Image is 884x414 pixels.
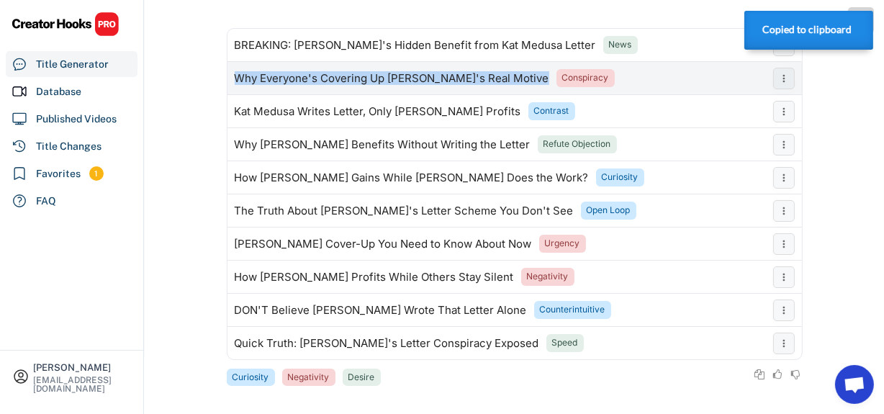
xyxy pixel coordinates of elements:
div: Open Loop [587,204,631,217]
div: Contrast [534,105,569,117]
div: [PERSON_NAME] [33,363,131,372]
div: Curiosity [602,171,639,184]
div: How [PERSON_NAME] Profits While Others Stay Silent [235,271,514,283]
a: Ouvrir le chat [835,365,874,404]
div: News [609,39,632,51]
div: FAQ [36,194,56,209]
div: DON'T Believe [PERSON_NAME] Wrote That Letter Alone [235,305,527,316]
div: Why [PERSON_NAME] Benefits Without Writing the Letter [235,139,531,150]
div: Title Changes [36,139,102,154]
div: Counterintuitive [540,304,605,316]
div: Desire [348,372,375,384]
div: Curiosity [233,372,269,384]
div: 1 [89,168,104,180]
div: [PERSON_NAME] Cover-Up You Need to Know About Now [235,238,532,250]
div: Conspiracy [562,72,609,84]
img: CHPRO%20Logo.svg [12,12,119,37]
div: The Truth About [PERSON_NAME]'s Letter Scheme You Don't See [235,205,574,217]
div: How [PERSON_NAME] Gains While [PERSON_NAME] Does the Work? [235,172,589,184]
div: Published Videos [36,112,117,127]
div: Why Everyone's Covering Up [PERSON_NAME]'s Real Motive [235,73,549,84]
div: Refute Objection [544,138,611,150]
div: [EMAIL_ADDRESS][DOMAIN_NAME] [33,376,131,393]
div: Negativity [527,271,569,283]
div: Kat Medusa Writes Letter, Only [PERSON_NAME] Profits [235,106,521,117]
div: Favorites [36,166,81,181]
div: BREAKING: [PERSON_NAME]'s Hidden Benefit from Kat Medusa Letter [235,40,596,51]
div: Quick Truth: [PERSON_NAME]'s Letter Conspiracy Exposed [235,338,539,349]
div: Speed [552,337,578,349]
div: Title Generator [36,57,109,72]
div: Urgency [545,238,580,250]
strong: Copied to clipboard [762,24,852,35]
div: Negativity [288,372,330,384]
div: Database [36,84,81,99]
